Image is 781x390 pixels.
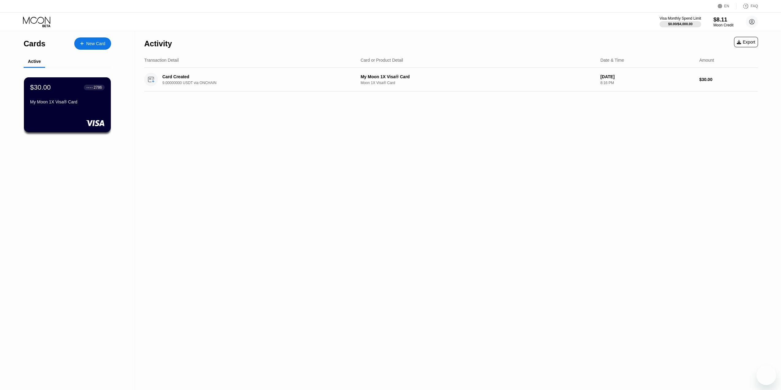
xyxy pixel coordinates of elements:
[713,17,733,23] div: $8.11
[668,22,693,26] div: $0.00 / $4,000.00
[30,83,51,91] div: $30.00
[699,58,714,63] div: Amount
[24,39,45,48] div: Cards
[713,23,733,27] div: Moon Credit
[724,4,729,8] div: EN
[144,58,179,63] div: Transaction Detail
[74,37,111,50] div: New Card
[361,74,595,79] div: My Moon 1X Visa® Card
[734,37,758,47] div: Export
[659,16,701,27] div: Visa Monthly Spend Limit$0.00/$4,000.00
[162,81,353,85] div: 9.00000000 USDT via ONCHAIN
[751,4,758,8] div: FAQ
[718,3,737,9] div: EN
[86,41,105,46] div: New Card
[361,58,403,63] div: Card or Product Detail
[30,99,105,104] div: My Moon 1X Visa® Card
[28,59,41,64] div: Active
[361,81,595,85] div: Moon 1X Visa® Card
[737,3,758,9] div: FAQ
[756,365,776,385] iframe: 启动消息传送窗口的按钮
[713,17,733,27] div: $8.11Moon Credit
[162,74,339,79] div: Card Created
[144,68,758,91] div: Card Created9.00000000 USDT via ONCHAINMy Moon 1X Visa® CardMoon 1X Visa® Card[DATE]8:16 PM$30.00
[87,87,93,88] div: ● ● ● ●
[699,77,758,82] div: $30.00
[737,40,755,44] div: Export
[144,39,172,48] div: Activity
[659,16,701,21] div: Visa Monthly Spend Limit
[600,74,694,79] div: [DATE]
[24,77,111,132] div: $30.00● ● ● ●2786My Moon 1X Visa® Card
[94,85,102,90] div: 2786
[600,81,694,85] div: 8:16 PM
[600,58,624,63] div: Date & Time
